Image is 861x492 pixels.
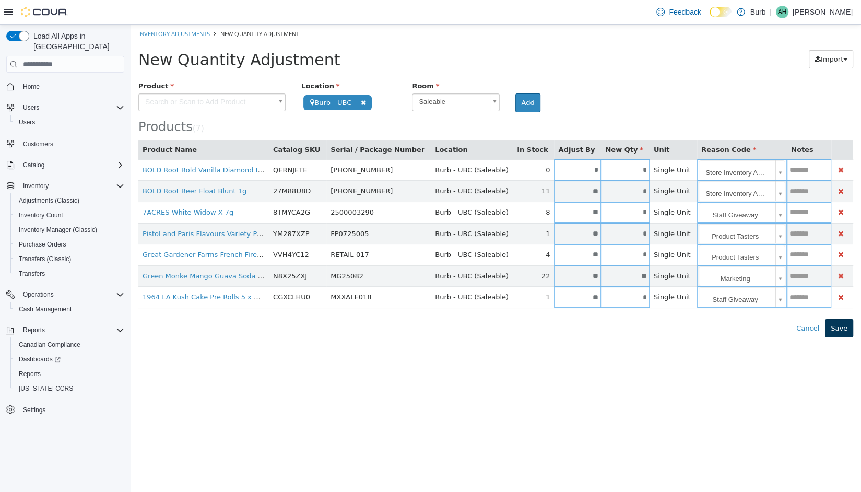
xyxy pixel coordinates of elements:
[10,115,128,130] button: Users
[15,116,39,128] a: Users
[652,2,705,22] a: Feedback
[15,194,124,207] span: Adjustments (Classic)
[304,142,378,149] span: Burb - UBC (Saleable)
[15,267,49,280] a: Transfers
[569,136,654,156] a: Store Inventory Audit
[281,57,309,65] span: Room
[19,355,61,364] span: Dashboards
[750,6,766,18] p: Burb
[678,26,723,44] button: Import
[2,402,128,417] button: Settings
[15,368,45,380] a: Reports
[386,120,419,131] button: In Stock
[523,248,560,255] span: Single Unit
[776,6,788,18] div: Axel Holin
[385,69,409,88] button: Add
[15,116,124,128] span: Users
[12,162,116,170] a: BOLD Root Beer Float Blunt 1g
[19,240,66,249] span: Purchase Orders
[15,209,124,221] span: Inventory Count
[705,161,715,173] button: Delete Product
[19,159,49,171] button: Catalog
[2,287,128,302] button: Operations
[200,120,296,131] button: Serial / Package Number
[138,241,196,262] td: N8X25ZXJ
[8,57,43,65] span: Product
[23,83,40,91] span: Home
[10,222,128,237] button: Inventory Manager (Classic)
[10,381,128,396] button: [US_STATE] CCRS
[19,196,79,205] span: Adjustments (Classic)
[19,180,124,192] span: Inventory
[12,226,272,234] a: Great Gardener Farms French Fire [PERSON_NAME] Cold Cured Live Rosin 1g
[569,157,641,178] span: Store Inventory Audit
[138,220,196,241] td: VVH4YC12
[196,156,300,178] td: [PHONE_NUMBER]
[523,184,560,192] span: Single Unit
[196,262,300,284] td: MXXALE018
[2,79,128,94] button: Home
[523,120,541,131] button: Unit
[10,252,128,266] button: Transfers (Classic)
[15,353,65,366] a: Dashboards
[19,80,124,93] span: Home
[19,80,44,93] a: Home
[569,157,654,177] a: Store Inventory Audit
[19,101,124,114] span: Users
[15,224,124,236] span: Inventory Manager (Classic)
[19,226,97,234] span: Inventory Manager (Classic)
[15,224,101,236] a: Inventory Manager (Classic)
[15,368,124,380] span: Reports
[705,245,715,257] button: Delete Product
[6,75,124,444] nav: Complex example
[90,5,169,13] span: New Quantity Adjustment
[569,263,654,283] a: Staff Giveaway
[8,26,209,44] span: New Quantity Adjustment
[19,324,49,336] button: Reports
[569,178,654,198] a: Staff Giveaway
[304,184,378,192] span: Burb - UBC (Saleable)
[173,71,241,86] span: Burb - UBC
[12,120,68,131] button: Product Name
[569,263,641,284] span: Staff Giveaway
[523,268,560,276] span: Single Unit
[21,7,68,17] img: Cova
[196,135,300,156] td: [PHONE_NUMBER]
[660,295,694,313] button: Cancel
[382,198,423,220] td: 1
[138,156,196,178] td: 27M88U8D
[19,159,124,171] span: Catalog
[15,238,124,251] span: Purchase Orders
[143,120,192,131] button: Catalog SKU
[281,69,369,87] a: Saleable
[19,370,41,378] span: Reports
[15,303,124,315] span: Cash Management
[19,270,45,278] span: Transfers
[12,184,103,192] a: 7ACRES White Widow X 7g
[23,290,54,299] span: Operations
[382,135,423,156] td: 0
[12,268,138,276] a: 1964 LA Kush Cake Pre Rolls 5 x 0.5g
[15,353,124,366] span: Dashboards
[793,6,853,18] p: [PERSON_NAME]
[15,267,124,280] span: Transfers
[2,179,128,193] button: Inventory
[10,337,128,352] button: Canadian Compliance
[19,101,43,114] button: Users
[196,198,300,220] td: FP0725005
[19,324,124,336] span: Reports
[569,220,641,241] span: Product Tasters
[705,139,715,151] button: Delete Product
[382,262,423,284] td: 1
[428,120,466,131] button: Adjust By
[15,238,70,251] a: Purchase Orders
[669,7,701,17] span: Feedback
[710,7,732,18] input: Dark Mode
[15,382,124,395] span: Washington CCRS
[569,178,641,199] span: Staff Giveaway
[15,194,84,207] a: Adjustments (Classic)
[705,203,715,215] button: Delete Product
[19,137,124,150] span: Customers
[523,205,560,213] span: Single Unit
[304,268,378,276] span: Burb - UBC (Saleable)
